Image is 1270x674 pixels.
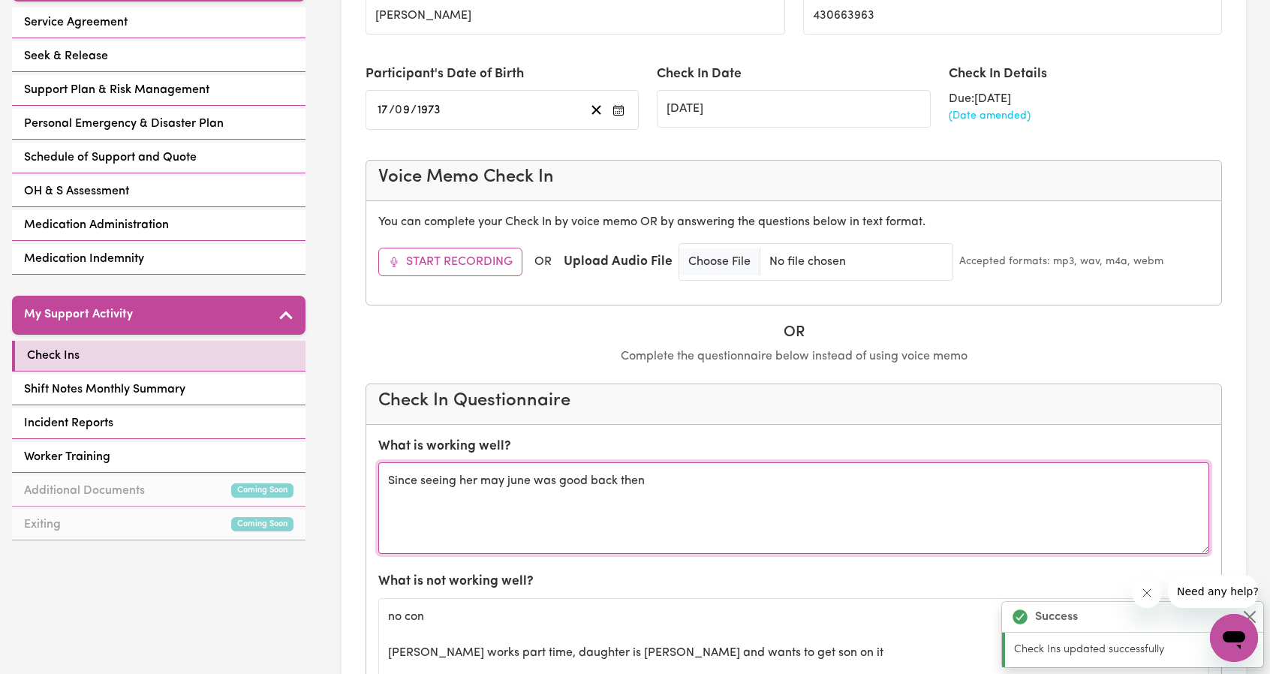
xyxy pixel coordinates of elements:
[366,65,524,84] label: Participant's Date of Birth
[12,8,305,38] a: Service Agreement
[378,437,511,456] label: What is working well?
[231,517,293,531] small: Coming Soon
[12,41,305,72] a: Seek & Release
[12,244,305,275] a: Medication Indemnity
[534,253,552,271] span: OR
[24,47,108,65] span: Seek & Release
[24,81,209,99] span: Support Plan & Risk Management
[12,75,305,106] a: Support Plan & Risk Management
[12,510,305,540] a: ExitingComing Soon
[1132,578,1162,608] iframe: Close message
[1014,642,1254,658] p: Check Ins updated successfully
[417,100,442,120] input: ----
[12,442,305,473] a: Worker Training
[1210,614,1258,662] iframe: Button to launch messaging window
[378,167,1209,188] h4: Voice Memo Check In
[24,516,61,534] span: Exiting
[378,248,522,276] button: Start Recording
[12,109,305,140] a: Personal Emergency & Disaster Plan
[24,149,197,167] span: Schedule of Support and Quote
[564,252,673,272] label: Upload Audio File
[1035,608,1078,626] strong: Success
[24,414,113,432] span: Incident Reports
[949,108,1222,124] div: (Date amended)
[1241,608,1259,626] button: Close
[959,254,1163,269] small: Accepted formats: mp3, wav, m4a, webm
[231,483,293,498] small: Coming Soon
[12,296,305,335] button: My Support Activity
[378,462,1209,554] textarea: Since seeing her may june was good back then
[24,482,145,500] span: Additional Documents
[12,176,305,207] a: OH & S Assessment
[24,308,133,322] h5: My Support Activity
[378,572,534,591] label: What is not working well?
[1168,575,1258,608] iframe: Message from company
[24,216,169,234] span: Medication Administration
[366,323,1222,342] h5: OR
[12,210,305,241] a: Medication Administration
[12,143,305,173] a: Schedule of Support and Quote
[24,448,110,466] span: Worker Training
[24,381,185,399] span: Shift Notes Monthly Summary
[395,104,402,116] span: 0
[12,408,305,439] a: Incident Reports
[9,11,91,23] span: Need any help?
[377,100,389,120] input: --
[411,104,417,117] span: /
[12,341,305,372] a: Check Ins
[378,213,1209,231] p: You can complete your Check In by voice memo OR by answering the questions below in text format.
[657,65,742,84] label: Check In Date
[12,476,305,507] a: Additional DocumentsComing Soon
[949,65,1047,84] label: Check In Details
[24,115,224,133] span: Personal Emergency & Disaster Plan
[24,14,128,32] span: Service Agreement
[12,375,305,405] a: Shift Notes Monthly Summary
[24,250,144,268] span: Medication Indemnity
[949,90,1222,108] div: Due: [DATE]
[389,104,395,117] span: /
[27,347,80,365] span: Check Ins
[378,390,1209,412] h4: Check In Questionnaire
[366,348,1222,366] p: Complete the questionnaire below instead of using voice memo
[396,100,411,120] input: --
[24,182,129,200] span: OH & S Assessment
